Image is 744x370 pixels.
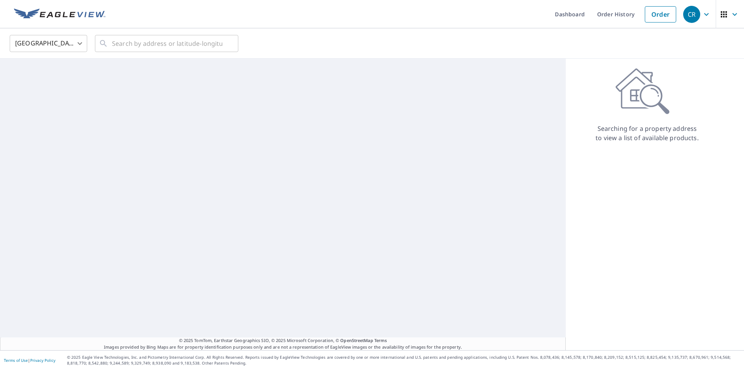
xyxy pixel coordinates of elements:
[10,33,87,54] div: [GEOGRAPHIC_DATA]
[683,6,700,23] div: CR
[14,9,105,20] img: EV Logo
[340,337,373,343] a: OpenStreetMap
[112,33,222,54] input: Search by address or latitude-longitude
[4,358,28,363] a: Terms of Use
[374,337,387,343] a: Terms
[179,337,387,344] span: © 2025 TomTom, Earthstar Geographics SIO, © 2025 Microsoft Corporation, ©
[645,6,676,23] a: Order
[595,124,699,142] p: Searching for a property address to view a list of available products.
[67,354,740,366] p: © 2025 Eagle View Technologies, Inc. and Pictometry International Corp. All Rights Reserved. Repo...
[4,358,55,363] p: |
[30,358,55,363] a: Privacy Policy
